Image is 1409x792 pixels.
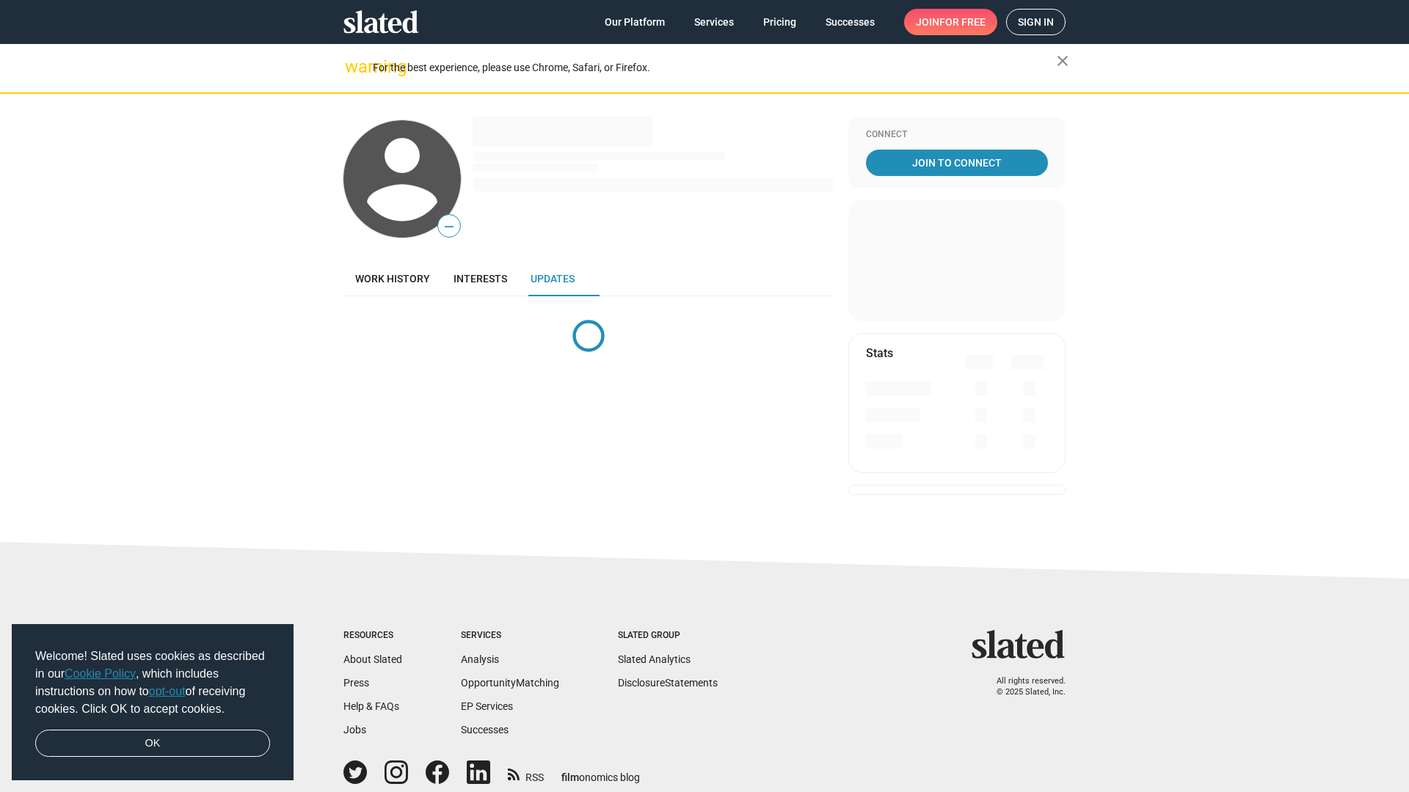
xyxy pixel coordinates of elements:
a: Slated Analytics [618,653,691,665]
span: Join To Connect [869,150,1045,176]
span: Interests [454,273,507,285]
a: Updates [519,261,586,296]
span: Join [916,9,986,35]
span: Successes [826,9,875,35]
a: Work history [343,261,442,296]
mat-icon: warning [345,58,363,76]
a: DisclosureStatements [618,677,718,689]
a: Joinfor free [904,9,997,35]
div: Services [461,630,559,642]
span: — [438,217,460,236]
p: All rights reserved. © 2025 Slated, Inc. [981,676,1066,697]
a: Successes [814,9,886,35]
a: EP Services [461,700,513,712]
span: Pricing [763,9,796,35]
a: Jobs [343,724,366,736]
div: Slated Group [618,630,718,642]
a: Sign in [1006,9,1066,35]
a: OpportunityMatching [461,677,559,689]
span: Welcome! Slated uses cookies as described in our , which includes instructions on how to of recei... [35,648,270,718]
div: Resources [343,630,402,642]
span: film [561,771,579,783]
a: Successes [461,724,509,736]
span: Sign in [1018,10,1054,34]
div: cookieconsent [12,624,294,781]
a: About Slated [343,653,402,665]
a: opt-out [149,685,186,697]
a: filmonomics blog [561,759,640,785]
span: Services [694,9,734,35]
div: For the best experience, please use Chrome, Safari, or Firefox. [373,58,1057,78]
a: Services [682,9,746,35]
span: Updates [531,273,575,285]
mat-card-title: Stats [866,345,893,361]
a: Cookie Policy [65,667,136,680]
a: Interests [442,261,519,296]
a: dismiss cookie message [35,730,270,758]
span: Work history [355,273,430,285]
a: Help & FAQs [343,700,399,712]
span: Our Platform [605,9,665,35]
a: Analysis [461,653,499,665]
a: Join To Connect [866,150,1048,176]
mat-icon: close [1054,52,1071,70]
a: RSS [508,762,544,785]
a: Pricing [751,9,808,35]
a: Press [343,677,369,689]
div: Connect [866,129,1048,141]
a: Our Platform [593,9,677,35]
span: for free [939,9,986,35]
